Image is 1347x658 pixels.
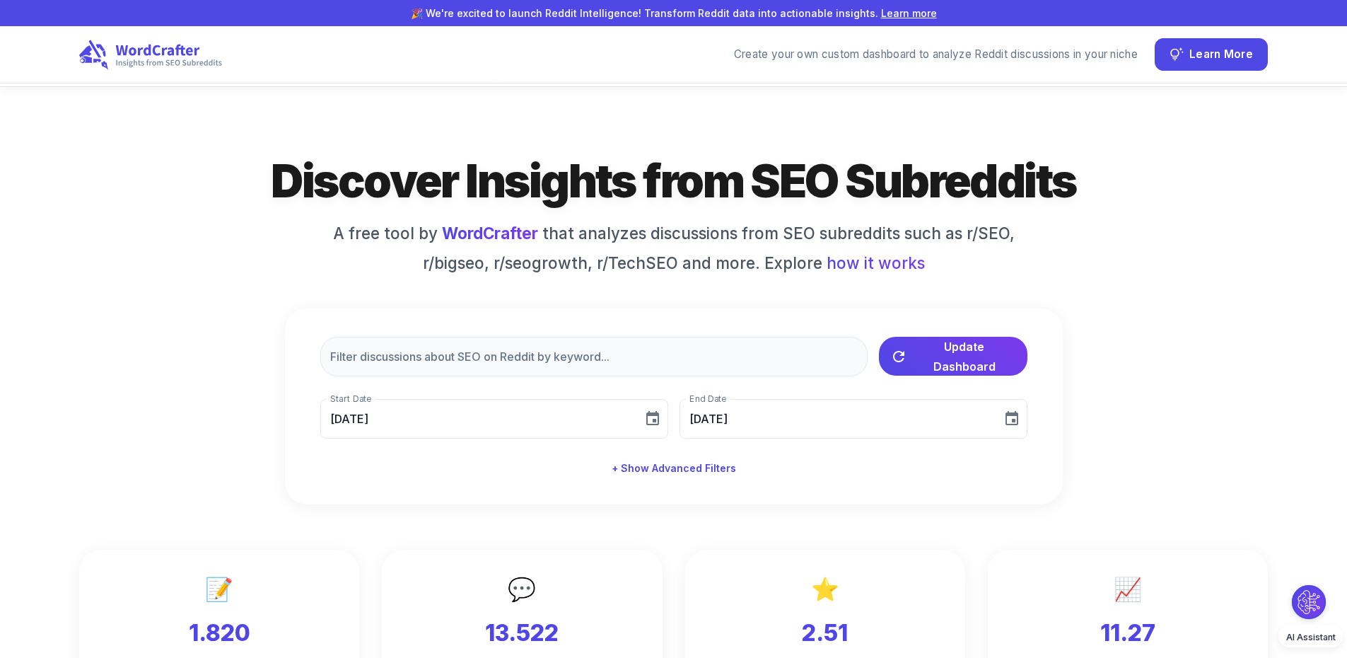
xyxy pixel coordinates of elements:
[442,224,538,243] a: WordCrafter
[827,251,925,275] span: how it works
[404,618,639,649] h3: 13.522
[320,399,633,439] input: MM/DD/YYYY
[881,7,937,19] a: Learn more
[179,151,1169,210] h1: Discover Insights from SEO Subreddits
[708,572,943,606] p: ⭐
[680,399,992,439] input: MM/DD/YYYY
[1189,45,1253,64] span: Learn More
[998,405,1026,433] button: Choose date, selected date is Sep 9, 2025
[320,337,868,376] input: Filter discussions about SEO on Reddit by keyword...
[879,337,1027,376] button: Update Dashboard
[102,618,337,649] h3: 1.820
[330,393,371,405] label: Start Date
[320,221,1027,275] h6: A free tool by that analyzes discussions from SEO subreddits such as r/SEO, r/bigseo, r/seogrowth...
[404,572,639,606] p: 💬
[606,456,742,482] button: + Show Advanced Filters
[734,47,1138,63] div: Create your own custom dashboard to analyze Reddit discussions in your niche
[1010,618,1245,649] h3: 11.27
[1155,38,1268,71] button: Learn More
[708,618,943,649] h3: 2.51
[1010,572,1245,606] p: 📈
[23,6,1324,21] p: 🎉 We're excited to launch Reddit Intelligence! Transform Reddit data into actionable insights.
[638,405,667,433] button: Choose date, selected date is Aug 10, 2025
[689,393,726,405] label: End Date
[913,337,1016,376] span: Update Dashboard
[1286,632,1336,642] span: AI Assistant
[102,572,337,606] p: 📝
